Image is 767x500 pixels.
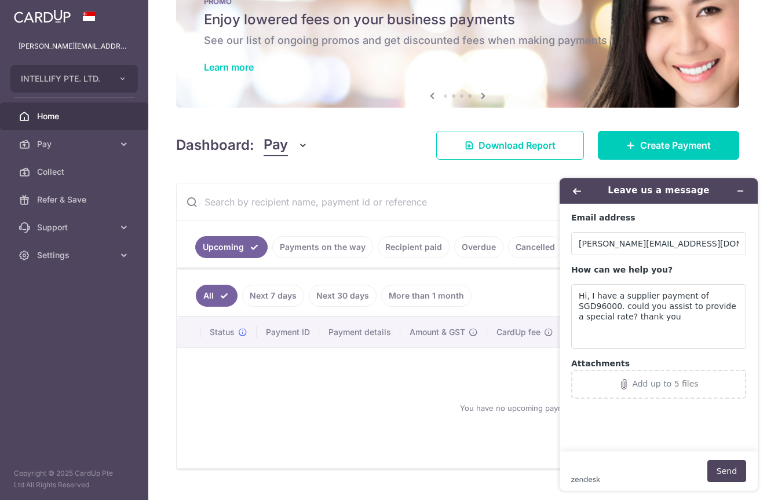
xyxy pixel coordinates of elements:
button: Pay [264,134,308,156]
a: Recipient paid [378,236,450,258]
a: Overdue [454,236,503,258]
span: Create Payment [640,138,711,152]
span: Pay [37,138,114,150]
a: Upcoming [195,236,268,258]
th: Payment ID [257,317,319,347]
span: Settings [37,249,114,261]
button: INTELLIFY PTE. LTD. [10,65,138,93]
p: [PERSON_NAME][EMAIL_ADDRESS][DOMAIN_NAME] [19,41,130,52]
iframe: Find more information here [550,169,767,500]
span: Download Report [479,138,556,152]
a: Learn more [204,61,254,73]
h4: Dashboard: [176,135,254,156]
span: INTELLIFY PTE. LTD. [21,73,107,84]
a: Payments on the way [272,236,373,258]
a: More than 1 month [381,285,472,307]
a: All [196,285,238,307]
a: Create Payment [598,131,739,160]
span: Amount & GST [410,326,465,338]
span: Refer & Save [37,194,114,205]
span: Status [210,326,235,338]
input: Search by recipient name, payment id or reference [177,183,711,220]
span: Pay [264,134,288,156]
span: Home [37,111,114,122]
img: CardUp [14,9,71,23]
span: CardUp fee [496,326,540,338]
a: Download Report [436,131,584,160]
span: Collect [37,166,114,178]
span: Support [37,222,114,233]
h6: See our list of ongoing promos and get discounted fees when making payments [204,34,711,47]
a: Cancelled [508,236,563,258]
a: Next 30 days [309,285,377,307]
th: Payment details [319,317,400,347]
a: Next 7 days [242,285,304,307]
span: Help [27,8,50,19]
h5: Enjoy lowered fees on your business payments [204,10,711,29]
